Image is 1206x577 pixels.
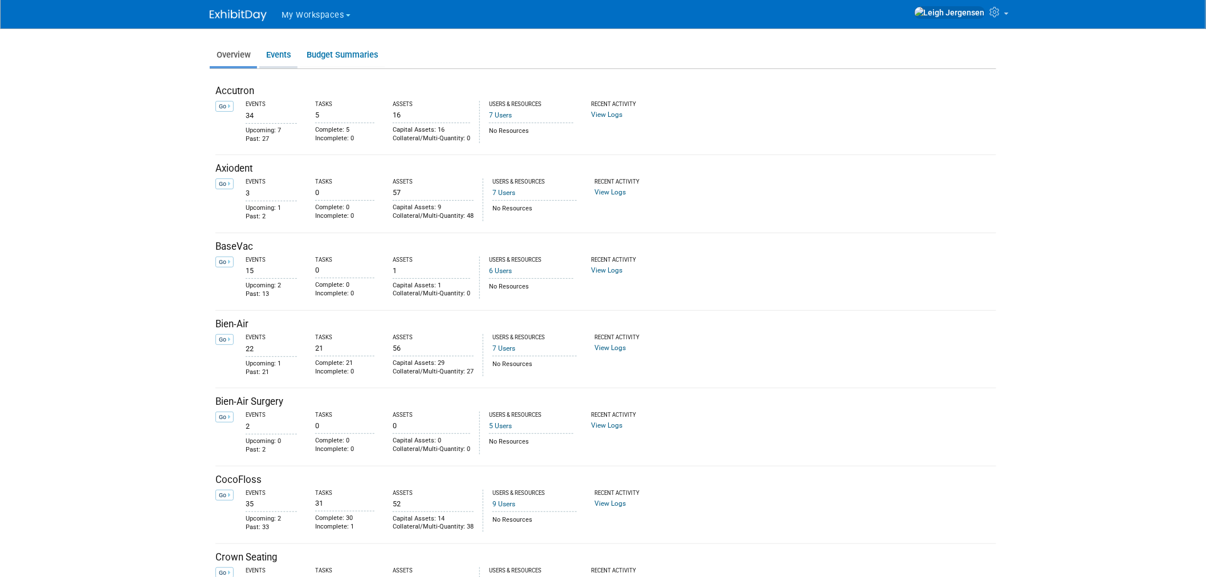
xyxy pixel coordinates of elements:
div: Recent Activity [595,334,662,342]
div: 21 [315,342,374,353]
div: Events [246,334,297,342]
div: 0 [315,263,374,275]
div: Upcoming: 7 [246,127,297,135]
div: Incomplete: 1 [315,523,374,531]
div: Users & Resources [489,567,573,575]
div: Past: 2 [246,213,297,221]
div: Users & Resources [492,178,577,186]
div: Tasks [315,178,374,186]
div: Recent Activity [592,257,659,264]
div: Capital Assets: 16 [393,126,470,135]
div: Recent Activity [592,101,659,108]
div: Incomplete: 0 [315,135,374,143]
div: Events [246,567,297,575]
div: 3 [246,186,297,198]
div: 22 [246,342,297,353]
div: Events [246,412,297,419]
a: Go [215,257,234,267]
div: Axiodent [215,162,996,176]
div: 1 [393,264,470,275]
div: 0 [315,186,374,197]
a: 5 Users [489,422,512,430]
div: Complete: 21 [315,359,374,368]
a: Go [215,490,234,501]
div: Accutron [215,84,996,98]
div: Complete: 0 [315,437,374,445]
div: Users & Resources [492,334,577,342]
div: Events [246,101,297,108]
div: Upcoming: 1 [246,204,297,213]
div: 57 [393,186,474,197]
div: Bien-Air Surgery [215,395,996,409]
div: Collateral/Multi-Quantity: 38 [393,523,474,531]
a: Go [215,412,234,422]
div: Complete: 5 [315,126,374,135]
div: Upcoming: 2 [246,515,297,523]
a: Go [215,178,234,189]
a: Events [259,44,298,66]
a: Go [215,334,234,345]
div: Events [246,490,297,497]
div: Collateral/Multi-Quantity: 27 [393,368,474,376]
div: Collateral/Multi-Quantity: 0 [393,135,470,143]
span: No Resources [492,516,532,523]
div: 34 [246,108,297,120]
div: Complete: 0 [315,281,374,290]
div: 16 [393,108,470,120]
a: View Logs [592,421,623,429]
div: BaseVac [215,240,996,254]
div: Collateral/Multi-Quantity: 0 [393,290,470,298]
div: Assets [393,567,470,575]
div: Events [246,178,297,186]
div: Recent Activity [592,567,659,575]
div: Assets [393,334,474,342]
div: Tasks [315,101,374,108]
div: Incomplete: 0 [315,445,374,454]
div: Bien-Air [215,318,996,331]
div: 52 [393,497,474,509]
div: Capital Assets: 9 [393,204,474,212]
span: No Resources [489,438,529,445]
div: Tasks [315,412,374,419]
img: Leigh Jergensen [914,6,985,19]
div: Tasks [315,490,374,497]
div: Users & Resources [489,412,573,419]
a: 7 Users [489,111,512,119]
div: Capital Assets: 14 [393,515,474,523]
span: My Workspaces [282,10,344,20]
a: Budget Summaries [300,44,385,66]
div: CocoFloss [215,473,996,487]
div: Tasks [315,567,374,575]
div: 0 [315,419,374,430]
a: Overview [210,44,257,66]
div: Assets [393,490,474,497]
div: Tasks [315,334,374,342]
div: Collateral/Multi-Quantity: 0 [393,445,470,454]
div: Incomplete: 0 [315,290,374,298]
div: Assets [393,101,470,108]
a: 7 Users [492,189,515,197]
a: 6 Users [489,267,512,275]
img: ExhibitDay [210,10,267,21]
div: Past: 33 [246,523,297,532]
div: Users & Resources [489,101,573,108]
a: 7 Users [492,344,515,352]
div: Past: 21 [246,368,297,377]
div: Past: 27 [246,135,297,144]
div: Capital Assets: 1 [393,282,470,290]
div: Tasks [315,257,374,264]
span: No Resources [492,360,532,368]
div: 5 [315,108,374,120]
span: No Resources [492,205,532,212]
div: 31 [315,497,374,508]
div: Crown Seating [215,551,996,564]
a: 9 Users [492,500,515,508]
div: 2 [246,419,297,431]
div: Recent Activity [592,412,659,419]
div: Incomplete: 0 [315,212,374,221]
a: Go [215,101,234,112]
a: View Logs [595,344,626,352]
span: No Resources [489,127,529,135]
div: Upcoming: 2 [246,282,297,290]
div: Users & Resources [492,490,577,497]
